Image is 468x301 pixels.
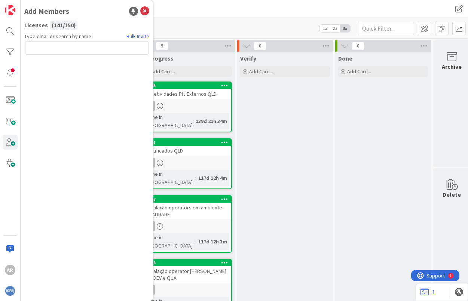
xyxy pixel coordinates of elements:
div: 1518 [146,260,231,265]
a: 1517Instalação operators em ambiente QUALIDADEARTime in [GEOGRAPHIC_DATA]:117d 12h 3m [142,195,232,253]
span: 9 [156,42,168,50]
span: Support [16,1,34,10]
a: 1 [420,288,435,297]
span: 0 [352,42,364,50]
div: AR [143,101,231,111]
span: Add Card... [151,68,175,75]
a: Bulk Invite [126,33,149,40]
div: AR [143,221,231,231]
span: 0 [254,42,266,50]
div: 1517 [143,196,231,203]
div: 1231Certificados QLD [143,139,231,156]
img: avatar [5,286,15,296]
div: AR [5,265,15,275]
div: AR [143,285,231,295]
span: Type email or search by name [24,33,91,40]
span: : [195,237,196,246]
div: 1518Instalação operator [PERSON_NAME] em DEV e QUA [143,259,231,283]
div: Time in [GEOGRAPHIC_DATA] [145,113,193,129]
div: 1255 [143,82,231,89]
div: AR [143,158,231,168]
div: 1231 [146,140,231,145]
div: Certificados QLD [143,146,231,156]
div: 1517Instalação operators em ambiente QUALIDADE [143,196,231,219]
span: Add Card... [347,68,371,75]
img: Visit kanbanzone.com [5,5,15,15]
div: Time in [GEOGRAPHIC_DATA] [145,170,195,186]
div: Conetividades PIJ Externos QLD [143,89,231,99]
span: Licenses [24,21,48,30]
div: Instalação operators em ambiente QUALIDADE [143,203,231,219]
div: 1 [39,3,41,9]
span: 3x [340,25,350,32]
div: Time in [GEOGRAPHIC_DATA] [145,233,195,250]
span: Add Card... [249,68,273,75]
div: Instalação operator [PERSON_NAME] em DEV e QUA [143,266,231,283]
div: 1255Conetividades PIJ Externos QLD [143,82,231,99]
span: 1x [320,25,330,32]
span: In Progress [142,55,174,62]
span: 2x [330,25,340,32]
input: Quick Filter... [358,22,414,35]
a: 1231Certificados QLDARTime in [GEOGRAPHIC_DATA]:117d 12h 4m [142,138,232,189]
div: 1518 [143,259,231,266]
span: Verify [240,55,256,62]
div: 1231 [143,139,231,146]
div: 139d 21h 34m [194,117,229,125]
div: Archive [442,62,462,71]
div: 1255 [146,83,231,88]
div: Add Members [24,6,69,17]
a: 1255Conetividades PIJ Externos QLDARTime in [GEOGRAPHIC_DATA]:139d 21h 34m [142,82,232,132]
div: 1517 [146,197,231,202]
span: : [195,174,196,182]
span: Done [338,55,352,62]
div: 117d 12h 3m [196,237,229,246]
span: : [193,117,194,125]
div: ( 141 / 150 ) [50,21,77,30]
div: 117d 12h 4m [196,174,229,182]
div: Delete [443,190,461,199]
